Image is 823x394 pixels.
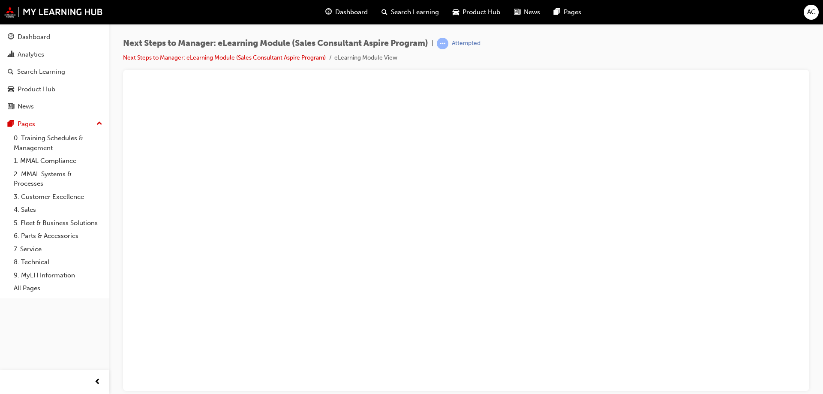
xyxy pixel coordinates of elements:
[3,47,106,63] a: Analytics
[10,190,106,204] a: 3. Customer Excellence
[8,103,14,111] span: news-icon
[3,116,106,132] button: Pages
[10,132,106,154] a: 0. Training Schedules & Management
[807,7,816,17] span: AC
[3,27,106,116] button: DashboardAnalyticsSearch LearningProduct HubNews
[8,51,14,59] span: chart-icon
[17,67,65,77] div: Search Learning
[8,120,14,128] span: pages-icon
[10,154,106,168] a: 1. MMAL Compliance
[8,86,14,93] span: car-icon
[381,7,387,18] span: search-icon
[446,3,507,21] a: car-iconProduct Hub
[18,84,55,94] div: Product Hub
[94,377,101,388] span: prev-icon
[18,32,50,42] div: Dashboard
[335,7,368,17] span: Dashboard
[463,7,500,17] span: Product Hub
[507,3,547,21] a: news-iconNews
[432,39,433,48] span: |
[10,168,106,190] a: 2. MMAL Systems & Processes
[18,119,35,129] div: Pages
[4,6,103,18] img: mmal
[18,50,44,60] div: Analytics
[391,7,439,17] span: Search Learning
[3,29,106,45] a: Dashboard
[318,3,375,21] a: guage-iconDashboard
[3,64,106,80] a: Search Learning
[804,5,819,20] button: AC
[437,38,448,49] span: learningRecordVerb_ATTEMPT-icon
[564,7,581,17] span: Pages
[10,256,106,269] a: 8. Technical
[334,53,397,63] li: eLearning Module View
[514,7,520,18] span: news-icon
[453,7,459,18] span: car-icon
[452,39,481,48] div: Attempted
[10,217,106,230] a: 5. Fleet & Business Solutions
[10,243,106,256] a: 7. Service
[325,7,332,18] span: guage-icon
[3,99,106,114] a: News
[8,68,14,76] span: search-icon
[554,7,560,18] span: pages-icon
[10,203,106,217] a: 4. Sales
[10,282,106,295] a: All Pages
[10,229,106,243] a: 6. Parts & Accessories
[123,54,326,61] a: Next Steps to Manager: eLearning Module (Sales Consultant Aspire Program)
[547,3,588,21] a: pages-iconPages
[375,3,446,21] a: search-iconSearch Learning
[3,81,106,97] a: Product Hub
[96,118,102,129] span: up-icon
[8,33,14,41] span: guage-icon
[18,102,34,111] div: News
[123,39,428,48] span: Next Steps to Manager: eLearning Module (Sales Consultant Aspire Program)
[10,269,106,282] a: 9. MyLH Information
[524,7,540,17] span: News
